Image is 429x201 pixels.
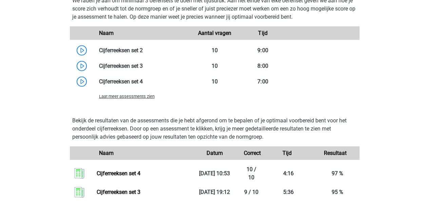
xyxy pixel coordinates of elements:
[311,149,359,157] div: Resultaat
[94,62,191,70] div: Cijferreeksen set 3
[94,78,191,86] div: Cijferreeksen set 4
[239,149,263,157] div: Correct
[97,189,140,195] a: Cijferreeksen set 3
[94,149,191,157] div: Naam
[190,29,238,37] div: Aantal vragen
[190,149,238,157] div: Datum
[94,29,191,37] div: Naam
[239,29,287,37] div: Tijd
[263,149,311,157] div: Tijd
[94,46,191,55] div: Cijferreeksen set 2
[97,170,140,177] a: Cijferreeksen set 4
[72,117,357,141] p: Bekijk de resultaten van de assessments die je hebt afgerond om te bepalen of je optimaal voorber...
[99,94,155,99] span: Laat meer assessments zien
